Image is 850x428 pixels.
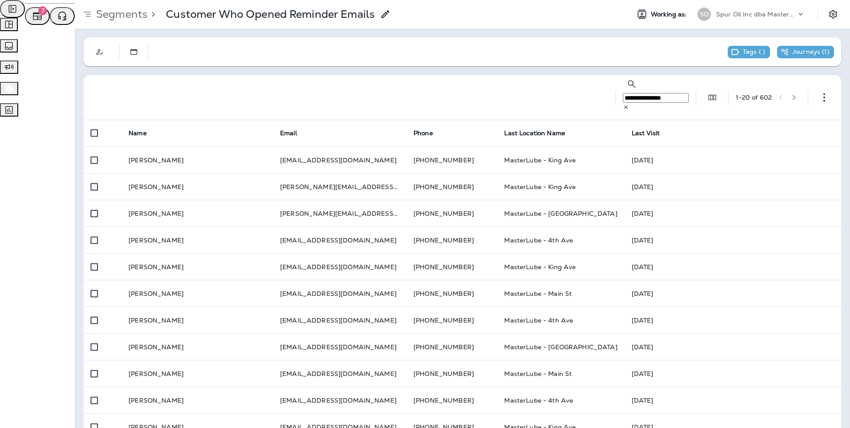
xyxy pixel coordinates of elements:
[121,227,273,254] td: [PERSON_NAME]
[121,360,273,387] td: [PERSON_NAME]
[121,200,273,227] td: [PERSON_NAME]
[128,129,147,137] span: Name
[497,387,624,414] td: MasterLube - 4th Ave
[625,307,841,334] td: [DATE]
[825,6,841,22] button: Settings
[497,280,624,307] td: MasterLube - Main St
[406,280,497,307] td: [PHONE_NUMBER]
[703,89,721,106] button: Edit Fields
[273,360,406,387] td: [EMAIL_ADDRESS][DOMAIN_NAME]
[273,280,406,307] td: [EMAIL_ADDRESS][DOMAIN_NAME]
[406,227,497,254] td: [PHONE_NUMBER]
[632,129,660,137] span: Last Visit
[121,147,273,174] td: [PERSON_NAME]
[625,334,841,360] td: [DATE]
[273,200,406,227] td: [PERSON_NAME][EMAIL_ADDRESS][DOMAIN_NAME]
[121,254,273,280] td: [PERSON_NAME]
[406,387,497,414] td: [PHONE_NUMBER]
[497,334,624,360] td: MasterLube - [GEOGRAPHIC_DATA]
[497,200,624,227] td: MasterLube - [GEOGRAPHIC_DATA]
[25,7,50,25] button: 7
[273,334,406,360] td: [EMAIL_ADDRESS][DOMAIN_NAME]
[497,254,624,280] td: MasterLube - King Ave
[625,200,841,227] td: [DATE]
[625,360,841,387] td: [DATE]
[280,129,297,137] span: Email
[121,280,273,307] td: [PERSON_NAME]
[625,174,841,200] td: [DATE]
[743,48,765,56] p: Tags ( )
[623,75,641,93] button: Collapse Search
[273,307,406,334] td: [EMAIL_ADDRESS][DOMAIN_NAME]
[92,8,148,21] p: Segments
[273,254,406,280] td: [EMAIL_ADDRESS][DOMAIN_NAME]
[504,129,565,137] span: Last Location Name
[121,174,273,200] td: [PERSON_NAME]
[728,46,770,58] div: This segment has no tags
[497,227,624,254] td: MasterLube - 4th Ave
[148,8,155,21] p: >
[406,174,497,200] td: [PHONE_NUMBER]
[121,387,273,414] td: [PERSON_NAME]
[736,94,772,101] div: 1 - 20 of 602
[651,11,689,18] span: Working as:
[413,129,433,137] span: Phone
[716,11,796,18] p: Spur Oil Inc dba MasterLube
[406,307,497,334] td: [PHONE_NUMBER]
[273,387,406,414] td: [EMAIL_ADDRESS][DOMAIN_NAME]
[625,254,841,280] td: [DATE]
[625,387,841,414] td: [DATE]
[792,48,830,56] p: Journeys ( 1 )
[625,227,841,254] td: [DATE]
[406,334,497,360] td: [PHONE_NUMBER]
[497,147,624,174] td: MasterLube - King Ave
[497,360,624,387] td: MasterLube - Main St
[121,334,273,360] td: [PERSON_NAME]
[166,8,375,21] p: Customer Who Opened Reminder Emails
[406,360,497,387] td: [PHONE_NUMBER]
[625,147,841,174] td: [DATE]
[38,6,47,15] span: 7
[698,8,711,21] div: SO
[406,147,497,174] td: [PHONE_NUMBER]
[625,280,841,307] td: [DATE]
[121,307,273,334] td: [PERSON_NAME]
[125,43,143,61] button: Static
[406,254,497,280] td: [PHONE_NUMBER]
[91,43,108,61] button: Customer Only
[406,200,497,227] td: [PHONE_NUMBER]
[497,174,624,200] td: MasterLube - King Ave
[497,307,624,334] td: MasterLube - 4th Ave
[273,147,406,174] td: [EMAIL_ADDRESS][DOMAIN_NAME]
[273,227,406,254] td: [EMAIL_ADDRESS][DOMAIN_NAME]
[273,174,406,200] td: [PERSON_NAME][EMAIL_ADDRESS][PERSON_NAME][DOMAIN_NAME]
